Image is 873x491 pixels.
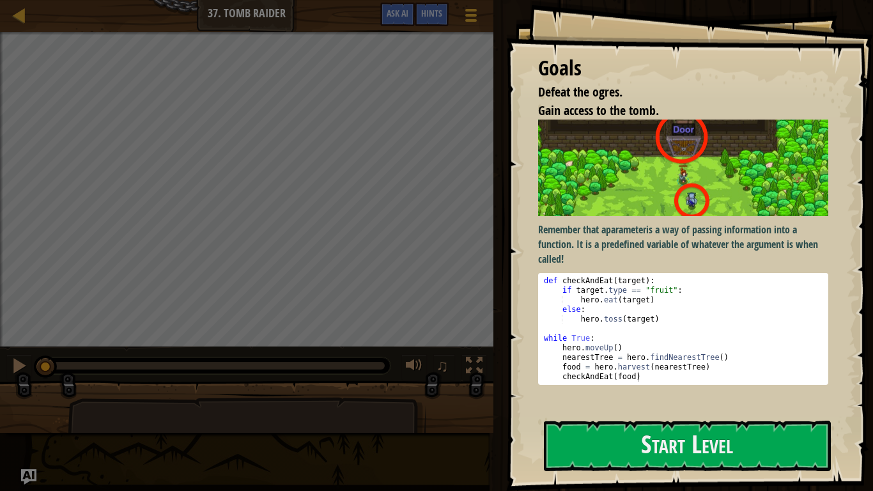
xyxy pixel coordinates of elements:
[538,83,622,100] span: Defeat the ogres.
[606,222,646,237] strong: parameter
[538,102,659,119] span: Gain access to the tomb.
[538,120,828,216] img: Tomb raider
[380,3,415,26] button: Ask AI
[522,102,825,120] li: Gain access to the tomb.
[436,356,449,375] span: ♫
[538,54,828,83] div: Goals
[544,421,831,471] button: Start Level
[387,7,408,19] span: Ask AI
[21,469,36,485] button: Ask AI
[455,3,487,33] button: Show game menu
[421,7,442,19] span: Hints
[433,354,455,380] button: ♫
[6,354,32,380] button: Ctrl + P: Pause
[401,354,427,380] button: Adjust volume
[538,222,828,267] p: Remember that a is a way of passing information into a function. It is a predefined variable of w...
[461,354,487,380] button: Toggle fullscreen
[522,83,825,102] li: Defeat the ogres.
